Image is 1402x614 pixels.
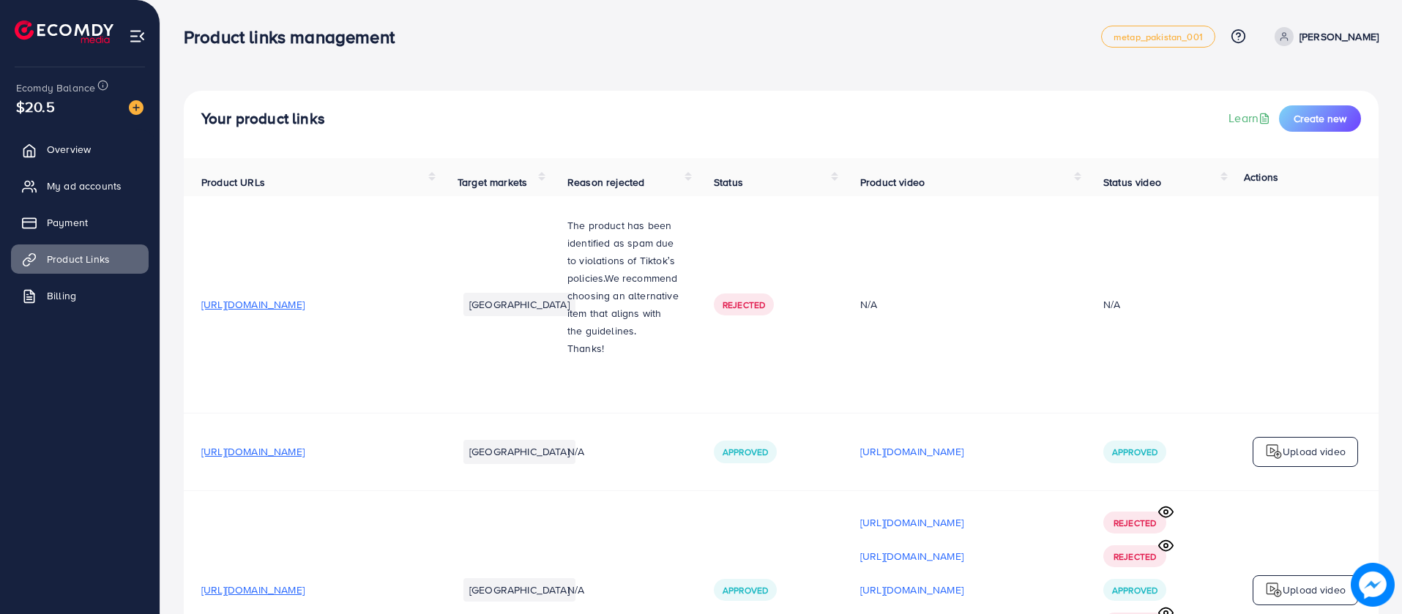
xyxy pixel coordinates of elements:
[1294,111,1346,126] span: Create new
[723,299,765,311] span: Rejected
[1283,581,1346,599] p: Upload video
[567,583,584,597] span: N/A
[1244,170,1278,184] span: Actions
[47,179,122,193] span: My ad accounts
[1351,563,1395,607] img: image
[129,28,146,45] img: menu
[463,293,575,316] li: [GEOGRAPHIC_DATA]
[11,135,149,164] a: Overview
[201,297,305,312] span: [URL][DOMAIN_NAME]
[1103,175,1161,190] span: Status video
[860,547,963,565] p: [URL][DOMAIN_NAME]
[463,440,575,463] li: [GEOGRAPHIC_DATA]
[1101,26,1215,48] a: metap_pakistan_001
[860,175,925,190] span: Product video
[714,175,743,190] span: Status
[567,444,584,459] span: N/A
[463,578,575,602] li: [GEOGRAPHIC_DATA]
[16,81,95,95] span: Ecomdy Balance
[567,341,604,356] span: Thanks!
[1265,581,1283,599] img: logo
[1114,550,1156,563] span: Rejected
[860,443,963,460] p: [URL][DOMAIN_NAME]
[1112,584,1157,596] span: Approved
[47,252,110,266] span: Product Links
[1228,110,1273,127] a: Learn
[860,297,1068,312] div: N/A
[11,281,149,310] a: Billing
[15,20,113,43] img: logo
[1283,443,1346,460] p: Upload video
[184,26,406,48] h3: Product links management
[129,100,143,115] img: image
[723,446,768,458] span: Approved
[201,444,305,459] span: [URL][DOMAIN_NAME]
[723,584,768,596] span: Approved
[201,583,305,597] span: [URL][DOMAIN_NAME]
[47,142,91,157] span: Overview
[567,218,679,338] span: The product has been identified as spam due to violations of Tiktok’s policies.We recommend choos...
[458,175,527,190] span: Target markets
[11,171,149,201] a: My ad accounts
[11,208,149,237] a: Payment
[11,244,149,274] a: Product Links
[47,215,88,230] span: Payment
[1114,517,1156,529] span: Rejected
[1112,446,1157,458] span: Approved
[16,96,55,117] span: $20.5
[567,175,644,190] span: Reason rejected
[201,110,325,128] h4: Your product links
[47,288,76,303] span: Billing
[1279,105,1361,132] button: Create new
[1103,297,1120,312] div: N/A
[1265,443,1283,460] img: logo
[1114,32,1203,42] span: metap_pakistan_001
[201,175,265,190] span: Product URLs
[860,514,963,531] p: [URL][DOMAIN_NAME]
[1300,28,1379,45] p: [PERSON_NAME]
[860,581,963,599] p: [URL][DOMAIN_NAME]
[1269,27,1379,46] a: [PERSON_NAME]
